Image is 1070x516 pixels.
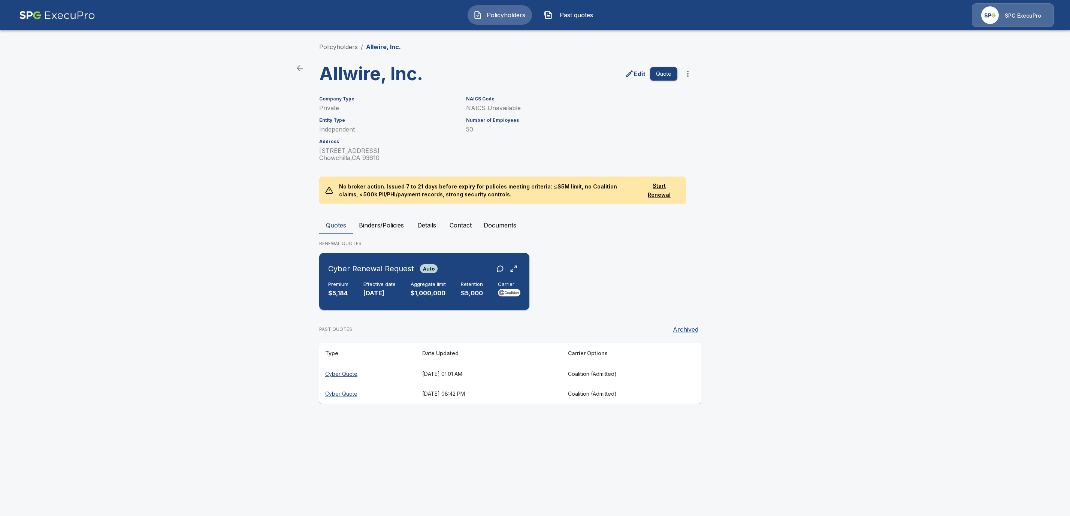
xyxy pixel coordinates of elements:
[319,126,457,133] p: Independent
[538,5,602,25] button: Past quotes IconPast quotes
[328,263,414,275] h6: Cyber Renewal Request
[544,10,553,19] img: Past quotes Icon
[319,240,751,247] p: RENEWAL QUOTES
[319,105,457,112] p: Private
[562,364,675,384] th: Coalition (Admitted)
[319,364,416,384] th: Cyber Quote
[319,96,457,102] h6: Company Type
[319,118,457,123] h6: Entity Type
[411,289,446,298] p: $1,000,000
[411,281,446,287] h6: Aggregate limit
[670,322,701,337] button: Archived
[420,266,438,272] span: Auto
[485,10,526,19] span: Policyholders
[353,216,410,234] button: Binders/Policies
[478,216,522,234] button: Documents
[319,326,352,333] p: PAST QUOTES
[638,179,680,202] button: Start Renewal
[319,216,751,234] div: policyholder tabs
[972,3,1054,27] a: Agency IconSPG ExecuPro
[333,176,638,204] p: No broker action. Issued 7 to 21 days before expiry for policies meeting criteria: ≤ $5M limit, n...
[292,61,307,76] a: back
[680,66,695,81] button: more
[319,343,416,364] th: Type
[466,96,677,102] h6: NAICS Code
[556,10,597,19] span: Past quotes
[328,289,348,298] p: $5,184
[461,289,483,298] p: $5,000
[981,6,999,24] img: Agency Icon
[468,5,532,25] button: Policyholders IconPolicyholders
[319,42,401,51] nav: breadcrumb
[634,69,646,78] p: Edit
[328,281,348,287] h6: Premium
[319,63,504,84] h3: Allwire, Inc.
[1005,12,1041,19] p: SPG ExecuPro
[623,68,647,80] a: edit
[466,105,677,112] p: NAICS Unavailable
[363,281,396,287] h6: Effective date
[416,384,562,404] th: [DATE] 08:42 PM
[461,281,483,287] h6: Retention
[410,216,444,234] button: Details
[363,289,396,298] p: [DATE]
[562,384,675,404] th: Coalition (Admitted)
[466,126,677,133] p: 50
[319,216,353,234] button: Quotes
[319,147,457,162] p: [STREET_ADDRESS] Chowchilla , CA 93610
[444,216,478,234] button: Contact
[498,289,520,296] img: Carrier
[562,343,675,364] th: Carrier Options
[19,3,95,27] img: AA Logo
[366,42,401,51] p: Allwire, Inc.
[498,281,520,287] h6: Carrier
[473,10,482,19] img: Policyholders Icon
[319,139,457,144] h6: Address
[361,42,363,51] li: /
[416,343,562,364] th: Date Updated
[466,118,677,123] h6: Number of Employees
[650,67,677,81] button: Quote
[319,343,701,404] table: responsive table
[319,384,416,404] th: Cyber Quote
[319,43,358,51] a: Policyholders
[416,364,562,384] th: [DATE] 01:01 AM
